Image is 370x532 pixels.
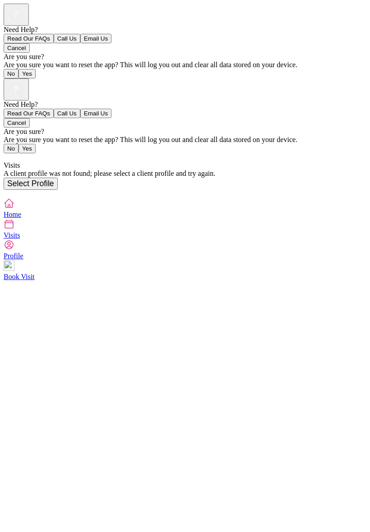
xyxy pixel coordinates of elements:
[4,239,366,260] a: Profile
[4,53,366,61] div: Are you sure?
[4,219,366,239] a: Visits
[4,26,366,34] div: Need Help?
[4,144,18,153] button: No
[4,273,35,280] span: Book Visit
[54,34,80,43] button: Call Us
[4,34,54,43] button: Read Our FAQs
[4,170,215,177] span: A client profile was not found; please select a client profile and try again.
[4,136,366,144] div: Are you sure you want to reset the app? This will log you out and clear all data stored on your d...
[54,109,80,118] button: Call Us
[4,231,20,239] span: Visits
[4,128,366,136] div: Are you sure?
[4,161,20,169] span: Visits
[80,34,111,43] button: Email Us
[4,211,21,218] span: Home
[4,118,30,128] button: Cancel
[4,101,366,109] div: Need Help?
[4,252,23,260] span: Profile
[4,198,366,218] a: Home
[4,69,18,78] button: No
[18,144,36,153] button: Yes
[4,61,366,69] div: Are you sure you want to reset the app? This will log you out and clear all data stored on your d...
[18,69,36,78] button: Yes
[4,260,366,280] a: Book Visit
[4,178,58,190] button: Select Profile
[4,109,54,118] button: Read Our FAQs
[80,109,111,118] button: Email Us
[4,43,30,53] button: Cancel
